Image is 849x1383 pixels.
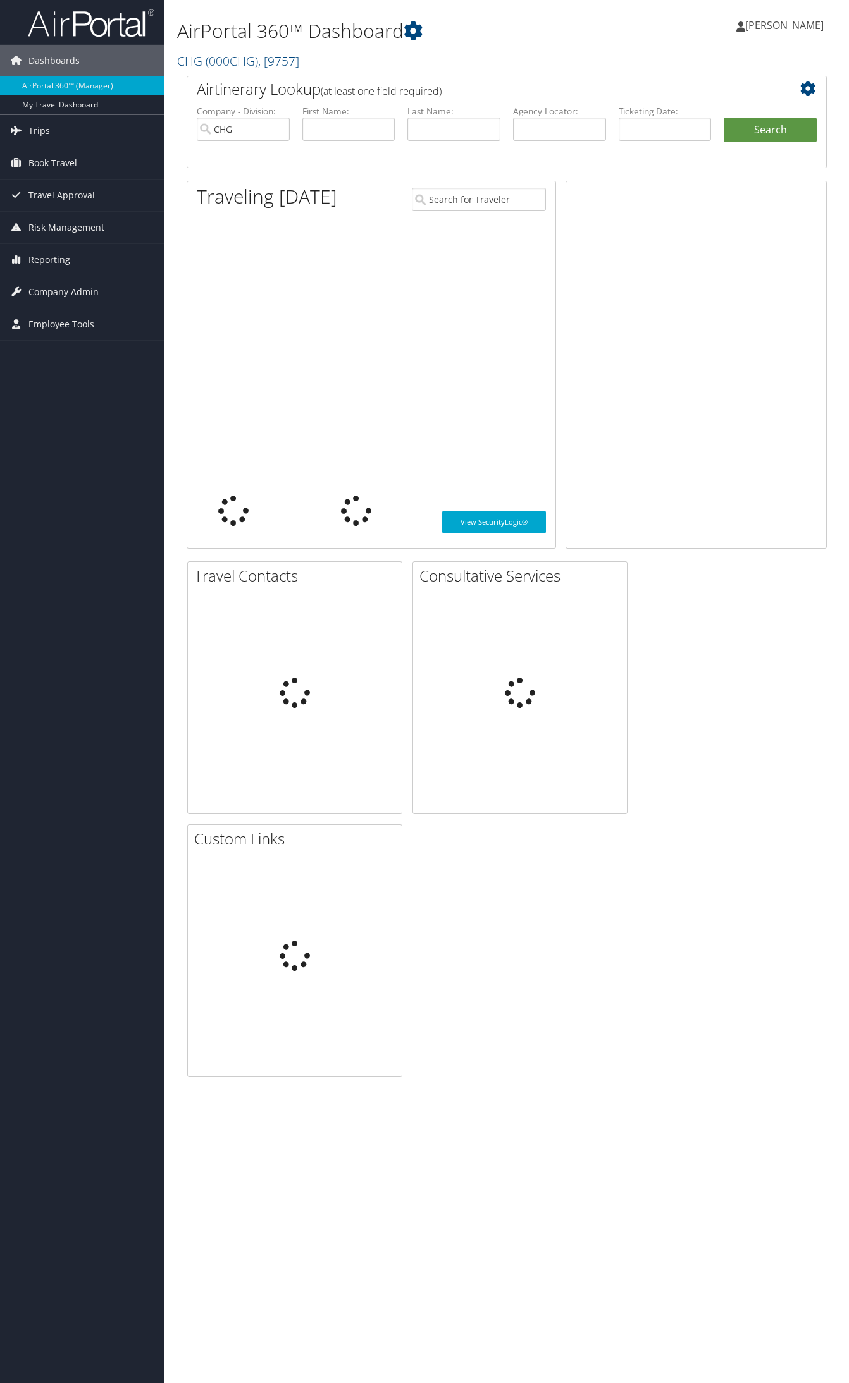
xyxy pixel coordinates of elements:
[619,105,712,118] label: Ticketing Date:
[736,6,836,44] a: [PERSON_NAME]
[321,84,442,98] span: (at least one field required)
[28,8,154,38] img: airportal-logo.png
[28,180,95,211] span: Travel Approval
[412,188,547,211] input: Search for Traveler
[258,52,299,70] span: , [ 9757 ]
[197,105,290,118] label: Company - Division:
[745,18,824,32] span: [PERSON_NAME]
[177,18,617,44] h1: AirPortal 360™ Dashboard
[419,565,627,587] h2: Consultative Services
[442,511,546,533] a: View SecurityLogic®
[28,115,50,147] span: Trips
[28,212,104,243] span: Risk Management
[206,52,258,70] span: ( 000CHG )
[28,308,94,340] span: Employee Tools
[28,45,80,76] span: Dashboards
[177,52,299,70] a: CHG
[197,78,764,100] h2: Airtinerary Lookup
[302,105,395,118] label: First Name:
[724,118,817,143] button: Search
[513,105,606,118] label: Agency Locator:
[194,565,402,587] h2: Travel Contacts
[28,147,77,179] span: Book Travel
[407,105,500,118] label: Last Name:
[28,276,99,308] span: Company Admin
[197,183,337,210] h1: Traveling [DATE]
[28,244,70,276] span: Reporting
[194,828,402,850] h2: Custom Links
